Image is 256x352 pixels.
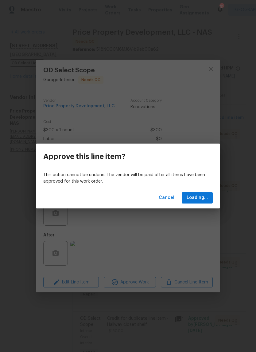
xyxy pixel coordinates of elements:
p: This action cannot be undone. The vendor will be paid after all items have been approved for this... [43,172,213,185]
h3: Approve this line item? [43,152,126,161]
span: Cancel [159,194,174,202]
span: Loading... [187,194,208,202]
button: Cancel [156,192,177,204]
button: Loading... [182,192,213,204]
